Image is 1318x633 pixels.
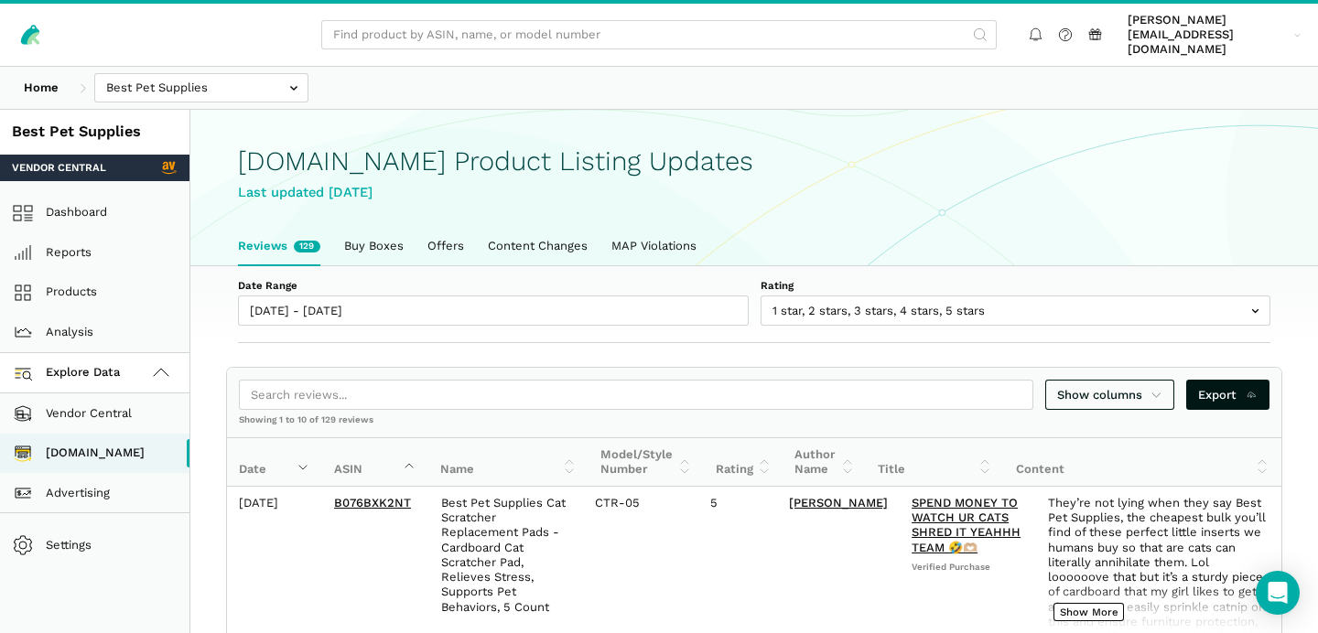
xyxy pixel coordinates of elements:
[589,438,704,487] th: Model/Style Number: activate to sort column ascending
[238,146,1270,177] h1: [DOMAIN_NAME] Product Listing Updates
[1256,571,1300,615] div: Open Intercom Messenger
[476,227,600,265] a: Content Changes
[866,438,1004,487] th: Title: activate to sort column ascending
[1128,13,1288,58] span: [PERSON_NAME][EMAIL_ADDRESS][DOMAIN_NAME]
[334,496,411,510] a: B076BXK2NT
[704,438,783,487] th: Rating: activate to sort column ascending
[1053,603,1124,621] button: Show More
[1048,496,1270,633] div: They’re not lying when they say Best Pet Supplies, the cheapest bulk you’ll find of these perfect...
[1045,380,1175,410] a: Show columns
[239,380,1033,410] input: Search reviews...
[1186,380,1269,410] a: Export
[783,438,866,487] th: Author Name: activate to sort column ascending
[1004,438,1281,487] th: Content: activate to sort column ascending
[789,496,888,510] a: [PERSON_NAME]
[227,438,322,487] th: Date: activate to sort column ascending
[238,182,1270,203] div: Last updated [DATE]
[321,20,997,50] input: Find product by ASIN, name, or model number
[238,278,749,293] label: Date Range
[294,241,320,252] span: New reviews in the last week
[18,362,121,384] span: Explore Data
[322,438,428,487] th: ASIN: activate to sort column ascending
[12,122,178,143] div: Best Pet Supplies
[226,227,332,265] a: Reviews129
[1122,10,1307,60] a: [PERSON_NAME][EMAIL_ADDRESS][DOMAIN_NAME]
[94,73,308,103] input: Best Pet Supplies
[600,227,708,265] a: MAP Violations
[227,413,1281,437] div: Showing 1 to 10 of 129 reviews
[12,73,70,103] a: Home
[1057,386,1163,404] span: Show columns
[912,496,1021,554] a: SPEND MONEY TO WATCH UR CATS SHRED IT YEAHHH TEAM 🤣🫶🏼
[761,278,1271,293] label: Rating
[332,227,416,265] a: Buy Boxes
[761,295,1271,326] input: 1 star, 2 stars, 3 stars, 4 stars, 5 stars
[12,160,106,175] span: Vendor Central
[912,561,1023,573] span: Verified Purchase
[428,438,589,487] th: Name: activate to sort column ascending
[1198,386,1258,404] span: Export
[416,227,476,265] a: Offers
